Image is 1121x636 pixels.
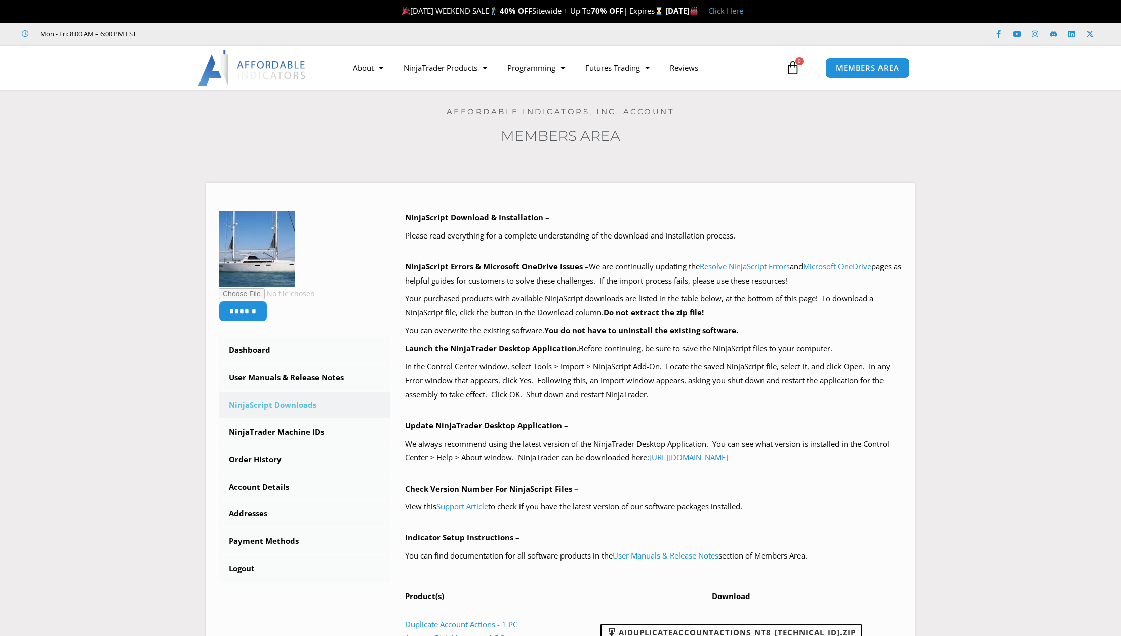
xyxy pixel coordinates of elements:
[405,324,903,338] p: You can overwrite the existing software.
[343,56,393,79] a: About
[405,437,903,465] p: We always recommend using the latest version of the NinjaTrader Desktop Application. You can see ...
[575,56,660,79] a: Futures Trading
[649,452,728,462] a: [URL][DOMAIN_NAME]
[660,56,708,79] a: Reviews
[219,528,390,554] a: Payment Methods
[613,550,718,561] a: User Manuals & Release Notes
[591,6,623,16] strong: 70% OFF
[343,56,783,79] nav: Menu
[405,212,549,222] b: NinjaScript Download & Installation –
[219,392,390,418] a: NinjaScript Downloads
[655,7,663,15] img: ⌛
[436,501,488,511] a: Support Article
[405,260,903,288] p: We are continually updating the and pages as helpful guides for customers to solve these challeng...
[405,229,903,243] p: Please read everything for a complete understanding of the download and installation process.
[393,56,497,79] a: NinjaTrader Products
[544,325,738,335] b: You do not have to uninstall the existing software.
[219,337,390,582] nav: Account pages
[836,64,899,72] span: MEMBERS AREA
[771,53,815,83] a: 0
[405,484,578,494] b: Check Version Number For NinjaScript Files –
[795,57,804,65] span: 0
[405,500,903,514] p: View this to check if you have the latest version of our software packages installed.
[500,6,532,16] strong: 40% OFF
[665,6,698,16] strong: [DATE]
[405,549,903,563] p: You can find documentation for all software products in the section of Members Area.
[219,365,390,391] a: User Manuals & Release Notes
[399,6,665,16] span: [DATE] WEEKEND SALE Sitewide + Up To | Expires
[708,6,743,16] a: Click Here
[490,7,497,15] img: 🏌️‍♂️
[405,343,579,353] b: Launch the NinjaTrader Desktop Application.
[690,7,698,15] img: 🏭
[803,261,871,271] a: Microsoft OneDrive
[405,292,903,320] p: Your purchased products with available NinjaScript downloads are listed in the table below, at th...
[219,501,390,527] a: Addresses
[219,337,390,364] a: Dashboard
[405,619,517,629] a: Duplicate Account Actions - 1 PC
[219,474,390,500] a: Account Details
[219,447,390,473] a: Order History
[402,7,410,15] img: 🎉
[825,58,910,78] a: MEMBERS AREA
[150,29,302,39] iframe: Customer reviews powered by Trustpilot
[219,555,390,582] a: Logout
[219,419,390,446] a: NinjaTrader Machine IDs
[712,591,750,601] span: Download
[37,28,136,40] span: Mon - Fri: 8:00 AM – 6:00 PM EST
[604,307,704,317] b: Do not extract the zip file!
[405,532,519,542] b: Indicator Setup Instructions –
[447,107,675,116] a: Affordable Indicators, Inc. Account
[219,211,295,287] img: 9e0aa12a8215c7854061b445bfc1f3ff5f68f834e2c729b4bcc721a93c86e823
[405,591,444,601] span: Product(s)
[501,127,620,144] a: Members Area
[405,360,903,402] p: In the Control Center window, select Tools > Import > NinjaScript Add-On. Locate the saved NinjaS...
[405,342,903,356] p: Before continuing, be sure to save the NinjaScript files to your computer.
[700,261,790,271] a: Resolve NinjaScript Errors
[497,56,575,79] a: Programming
[405,420,568,430] b: Update NinjaTrader Desktop Application –
[198,50,307,86] img: LogoAI | Affordable Indicators – NinjaTrader
[405,261,589,271] b: NinjaScript Errors & Microsoft OneDrive Issues –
